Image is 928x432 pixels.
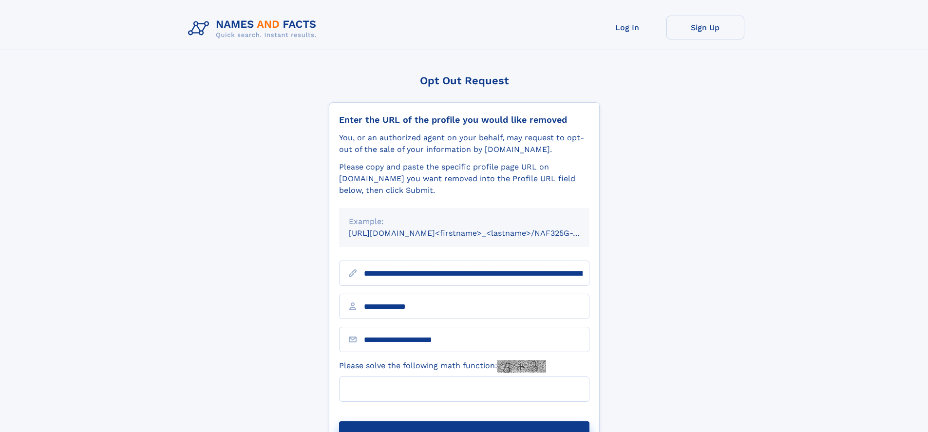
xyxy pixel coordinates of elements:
div: Enter the URL of the profile you would like removed [339,114,589,125]
a: Log In [588,16,666,39]
small: [URL][DOMAIN_NAME]<firstname>_<lastname>/NAF325G-xxxxxxxx [349,228,608,238]
div: Opt Out Request [329,75,600,87]
label: Please solve the following math function: [339,360,546,373]
a: Sign Up [666,16,744,39]
div: Please copy and paste the specific profile page URL on [DOMAIN_NAME] you want removed into the Pr... [339,161,589,196]
div: Example: [349,216,580,227]
div: You, or an authorized agent on your behalf, may request to opt-out of the sale of your informatio... [339,132,589,155]
img: Logo Names and Facts [184,16,324,42]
